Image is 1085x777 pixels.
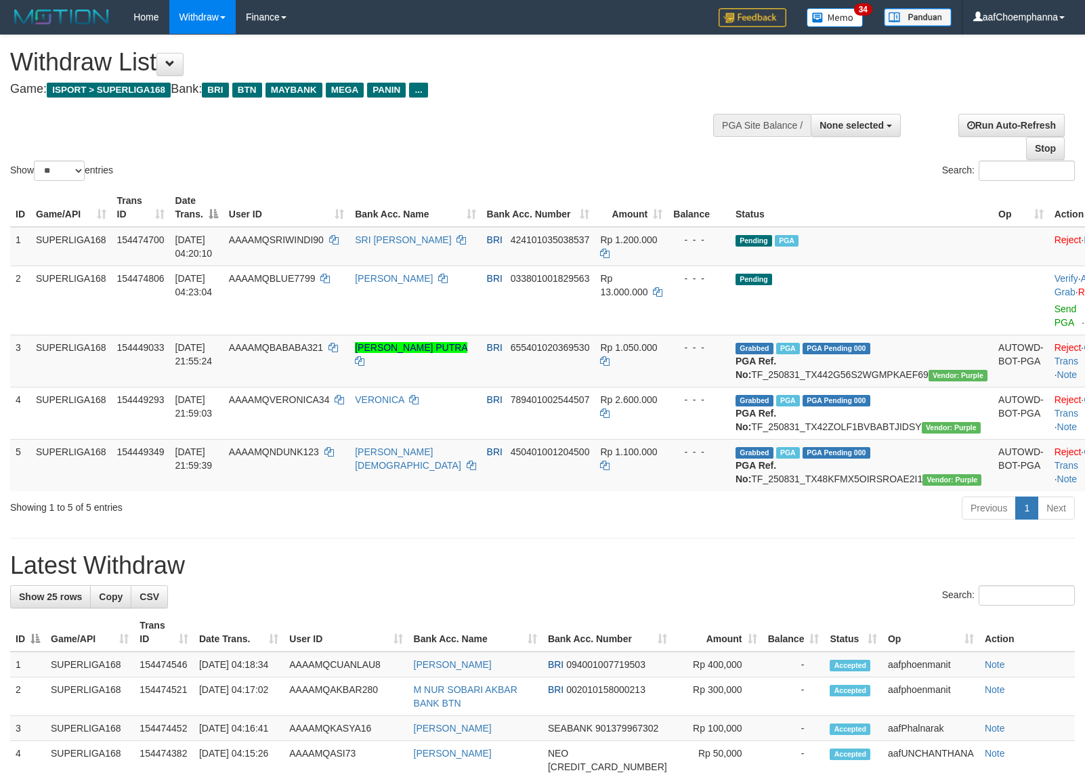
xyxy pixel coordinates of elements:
[511,446,590,457] span: Copy 450401001204500 to clipboard
[763,677,825,716] td: -
[673,393,725,406] div: - - -
[175,342,213,366] span: [DATE] 21:55:24
[730,335,993,387] td: TF_250831_TX442G56S2WGMPKAEF69
[542,613,673,652] th: Bank Acc. Number: activate to sort column ascending
[854,3,872,16] span: 34
[776,395,800,406] span: Marked by aafheankoy
[140,591,159,602] span: CSV
[45,613,134,652] th: Game/API: activate to sort column ascending
[595,723,658,734] span: Copy 901379967302 to clipboard
[10,585,91,608] a: Show 25 rows
[882,613,979,652] th: Op: activate to sort column ascending
[194,677,284,716] td: [DATE] 04:17:02
[803,343,870,354] span: PGA Pending
[349,188,481,227] th: Bank Acc. Name: activate to sort column ascending
[202,83,228,98] span: BRI
[10,83,710,96] h4: Game: Bank:
[958,114,1065,137] a: Run Auto-Refresh
[922,474,981,486] span: Vendor URL: https://trx4.1velocity.biz
[824,613,882,652] th: Status: activate to sort column ascending
[487,394,503,405] span: BRI
[134,716,194,741] td: 154474452
[548,723,593,734] span: SEABANK
[600,446,657,457] span: Rp 1.100.000
[284,613,408,652] th: User ID: activate to sort column ascending
[1055,446,1082,457] a: Reject
[548,684,563,695] span: BRI
[175,273,213,297] span: [DATE] 04:23:04
[117,342,165,353] span: 154449033
[548,659,563,670] span: BRI
[408,613,542,652] th: Bank Acc. Name: activate to sort column ascending
[736,235,772,247] span: Pending
[326,83,364,98] span: MEGA
[355,234,451,245] a: SRI [PERSON_NAME]
[1057,369,1078,380] a: Note
[985,748,1005,759] a: Note
[993,387,1049,439] td: AUTOWD-BOT-PGA
[1057,474,1078,484] a: Note
[993,188,1049,227] th: Op: activate to sort column ascending
[45,677,134,716] td: SUPERLIGA168
[47,83,171,98] span: ISPORT > SUPERLIGA168
[34,161,85,181] select: Showentries
[30,227,112,266] td: SUPERLIGA168
[511,342,590,353] span: Copy 655401020369530 to clipboard
[922,422,981,434] span: Vendor URL: https://trx4.1velocity.biz
[668,188,730,227] th: Balance
[979,585,1075,606] input: Search:
[194,613,284,652] th: Date Trans.: activate to sort column ascending
[117,394,165,405] span: 154449293
[942,161,1075,181] label: Search:
[10,335,30,387] td: 3
[117,446,165,457] span: 154449349
[414,748,492,759] a: [PERSON_NAME]
[175,394,213,419] span: [DATE] 21:59:03
[979,613,1075,652] th: Action
[1015,497,1038,520] a: 1
[170,188,224,227] th: Date Trans.: activate to sort column descending
[803,447,870,459] span: PGA Pending
[775,235,799,247] span: Marked by aafromsomean
[10,49,710,76] h1: Withdraw List
[600,234,657,245] span: Rp 1.200.000
[548,761,667,772] span: Copy 5859459297920950 to clipboard
[942,585,1075,606] label: Search:
[10,266,30,335] td: 2
[229,394,330,405] span: AAAAMQVERONICA34
[1057,421,1078,432] a: Note
[10,439,30,491] td: 5
[134,613,194,652] th: Trans ID: activate to sort column ascending
[229,342,323,353] span: AAAAMQBABABA321
[566,684,645,695] span: Copy 002010158000213 to clipboard
[776,447,800,459] span: Marked by aafheankoy
[730,188,993,227] th: Status
[487,446,503,457] span: BRI
[776,343,800,354] span: Marked by aafheankoy
[830,723,870,735] span: Accepted
[736,274,772,285] span: Pending
[117,234,165,245] span: 154474700
[511,394,590,405] span: Copy 789401002544507 to clipboard
[30,387,112,439] td: SUPERLIGA168
[10,387,30,439] td: 4
[117,273,165,284] span: 154474806
[10,495,442,514] div: Showing 1 to 5 of 5 entries
[99,591,123,602] span: Copy
[830,685,870,696] span: Accepted
[1055,234,1082,245] a: Reject
[355,394,404,405] a: VERONICA
[1055,394,1082,405] a: Reject
[713,114,811,137] div: PGA Site Balance /
[10,552,1075,579] h1: Latest Withdraw
[882,716,979,741] td: aafPhalnarak
[10,7,113,27] img: MOTION_logo.png
[487,234,503,245] span: BRI
[763,716,825,741] td: -
[673,445,725,459] div: - - -
[962,497,1016,520] a: Previous
[985,684,1005,695] a: Note
[736,408,776,432] b: PGA Ref. No:
[511,273,590,284] span: Copy 033801001829563 to clipboard
[229,234,324,245] span: AAAAMQSRIWINDI90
